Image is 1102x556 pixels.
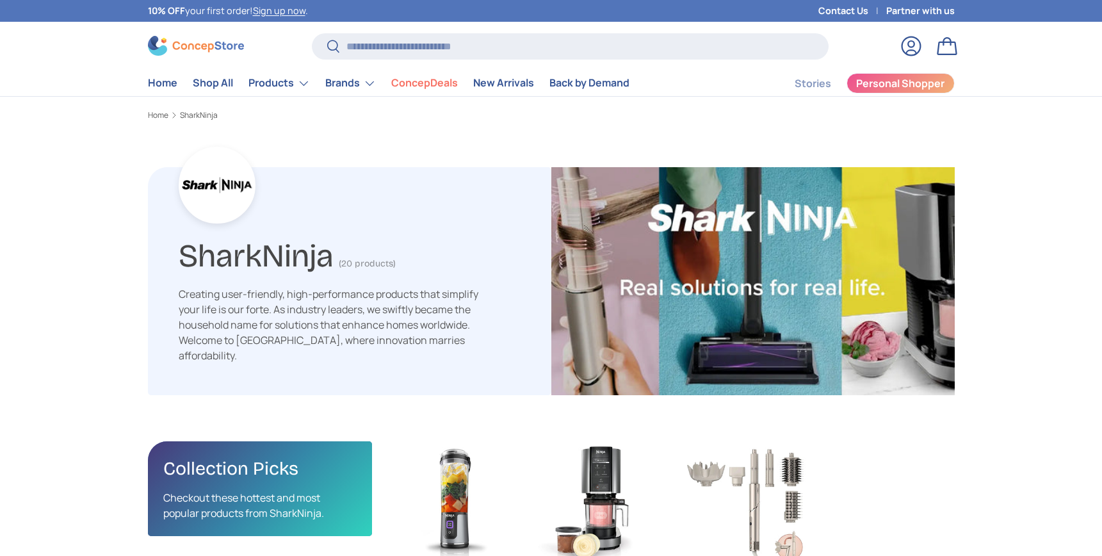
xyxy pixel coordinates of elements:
a: Brands [325,70,376,96]
p: your first order! . [148,4,308,18]
span: (20 products) [339,258,396,269]
strong: 10% OFF [148,4,185,17]
a: Stories [795,71,831,96]
a: Back by Demand [549,70,629,95]
span: Personal Shopper [856,78,944,88]
h1: SharkNinja [179,232,334,275]
a: Partner with us [886,4,955,18]
a: Sign up now [253,4,305,17]
summary: Products [241,70,318,96]
summary: Brands [318,70,384,96]
p: Checkout these hottest and most popular products from SharkNinja. [163,490,357,521]
a: Home [148,111,168,119]
h2: Collection Picks [163,457,357,480]
a: New Arrivals [473,70,534,95]
div: Creating user-friendly, high-performance products that simplify your life is our forte. As indust... [179,286,480,363]
a: Shop All [193,70,233,95]
a: ConcepDeals [391,70,458,95]
nav: Secondary [764,70,955,96]
nav: Breadcrumbs [148,110,955,121]
a: Personal Shopper [847,73,955,94]
img: ConcepStore [148,36,244,56]
nav: Primary [148,70,629,96]
img: SharkNinja [551,167,955,395]
a: Products [248,70,310,96]
a: Home [148,70,177,95]
a: Contact Us [818,4,886,18]
a: SharkNinja [180,111,218,119]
